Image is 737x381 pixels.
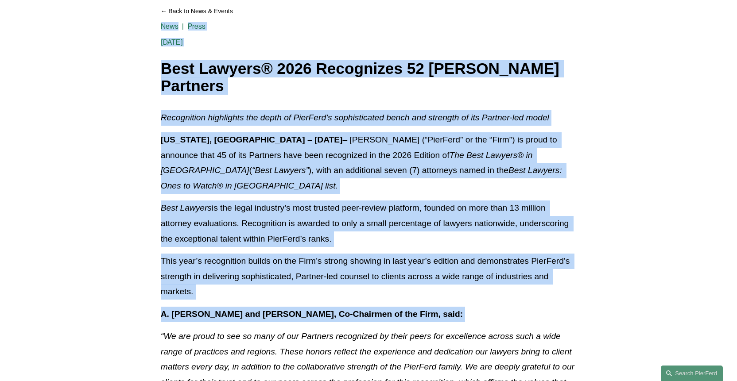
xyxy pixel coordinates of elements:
strong: [US_STATE], [GEOGRAPHIC_DATA] – [DATE] [161,135,343,144]
em: Recognition highlights the depth of PierFerd’s sophisticated bench and strength of its Partner-le... [161,113,549,122]
h1: Best Lawyers® 2026 Recognizes 52 [PERSON_NAME] Partners [161,60,577,94]
p: is the legal industry’s most trusted peer-review platform, founded on more than 13 million attorn... [161,200,577,246]
p: This year’s recognition builds on the Firm’s strong showing in last year’s edition and demonstrat... [161,254,577,300]
p: – [PERSON_NAME] (“PierFerd” or the “Firm”) is proud to announce that 45 of its Partners have been... [161,132,577,193]
a: Search this site [661,366,723,381]
em: Best Lawyers: Ones to Watch® in [GEOGRAPHIC_DATA] list. [161,165,564,190]
span: [DATE] [161,38,183,46]
em: “Best Lawyers” [252,165,309,175]
a: Press [188,22,206,31]
em: Best Lawyers [161,203,212,212]
a: News [161,22,179,31]
strong: A. [PERSON_NAME] and [PERSON_NAME], Co-Chairmen of the Firm, said: [161,309,463,319]
a: Back to News & Events [161,4,577,19]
